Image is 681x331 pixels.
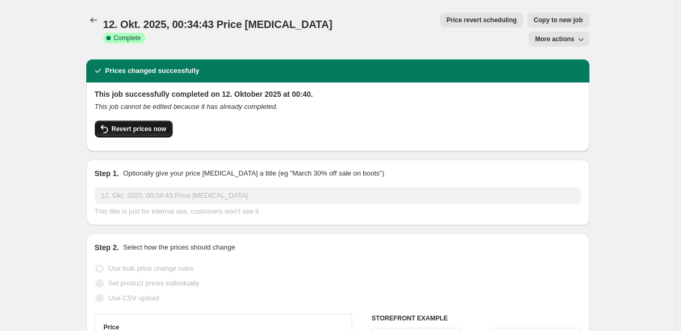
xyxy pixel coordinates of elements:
[105,66,200,76] h2: Prices changed successfully
[123,168,384,179] p: Optionally give your price [MEDICAL_DATA] a title (eg "March 30% off sale on boots")
[446,16,517,24] span: Price revert scheduling
[109,264,193,272] span: Use bulk price change rules
[95,121,173,137] button: Revert prices now
[527,13,589,27] button: Copy to new job
[103,19,333,30] span: 12. Okt. 2025, 00:34:43 Price [MEDICAL_DATA]
[123,242,235,253] p: Select how the prices should change
[95,242,119,253] h2: Step 2.
[95,187,581,204] input: 30% off holiday sale
[95,207,259,215] span: This title is just for internal use, customers won't see it
[372,314,581,323] h6: STOREFRONT EXAMPLE
[440,13,523,27] button: Price revert scheduling
[114,34,141,42] span: Complete
[95,103,278,111] i: This job cannot be edited because it has already completed.
[95,168,119,179] h2: Step 1.
[112,125,166,133] span: Revert prices now
[95,89,581,99] h2: This job successfully completed on 12. Oktober 2025 at 00:40.
[109,279,200,287] span: Set product prices individually
[528,32,589,47] button: More actions
[86,13,101,27] button: Price change jobs
[535,35,574,43] span: More actions
[109,294,159,302] span: Use CSV upload
[534,16,583,24] span: Copy to new job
